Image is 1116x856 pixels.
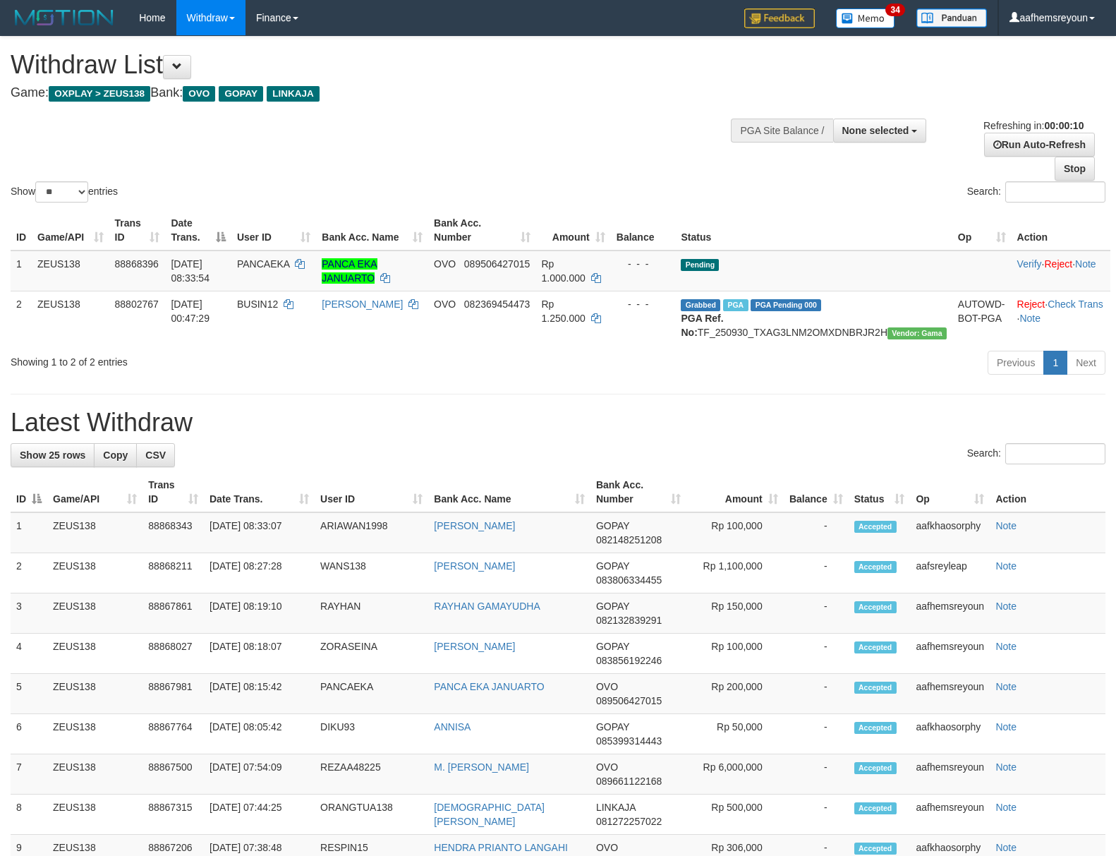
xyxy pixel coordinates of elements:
[315,795,428,835] td: ORANGTUA138
[109,210,166,251] th: Trans ID: activate to sort column ascending
[590,472,687,512] th: Bank Acc. Number: activate to sort column ascending
[204,754,315,795] td: [DATE] 07:54:09
[596,520,629,531] span: GOPAY
[1048,299,1103,310] a: Check Trans
[47,593,142,634] td: ZEUS138
[784,714,849,754] td: -
[611,210,676,251] th: Balance
[434,842,568,853] a: HENDRA PRIANTO LANGAHI
[47,553,142,593] td: ZEUS138
[842,125,909,136] span: None selected
[596,641,629,652] span: GOPAY
[32,291,109,345] td: ZEUS138
[854,762,897,774] span: Accepted
[542,258,586,284] span: Rp 1.000.000
[11,674,47,714] td: 5
[751,299,821,311] span: PGA Pending
[910,674,990,714] td: aafhemsreyoun
[142,674,204,714] td: 88867981
[784,674,849,714] td: -
[910,593,990,634] td: aafhemsreyoun
[434,560,515,572] a: [PERSON_NAME]
[11,553,47,593] td: 2
[434,299,456,310] span: OVO
[11,349,454,369] div: Showing 1 to 2 of 2 entries
[434,802,545,827] a: [DEMOGRAPHIC_DATA][PERSON_NAME]
[315,754,428,795] td: REZAA48225
[171,299,210,324] span: [DATE] 00:47:29
[11,181,118,203] label: Show entries
[995,721,1017,733] a: Note
[784,634,849,674] td: -
[142,553,204,593] td: 88868211
[686,795,783,835] td: Rp 500,000
[995,681,1017,692] a: Note
[596,574,662,586] span: Copy 083806334455 to clipboard
[854,843,897,855] span: Accepted
[686,674,783,714] td: Rp 200,000
[784,553,849,593] td: -
[11,51,730,79] h1: Withdraw List
[115,258,159,270] span: 88868396
[11,754,47,795] td: 7
[315,512,428,553] td: ARIAWAN1998
[885,4,904,16] span: 34
[1044,258,1072,270] a: Reject
[784,593,849,634] td: -
[428,210,535,251] th: Bank Acc. Number: activate to sort column ascending
[723,299,748,311] span: Marked by aafsreyleap
[11,795,47,835] td: 8
[916,8,987,28] img: panduan.png
[103,450,128,461] span: Copy
[47,512,142,553] td: ZEUS138
[204,714,315,754] td: [DATE] 08:05:42
[995,802,1017,813] a: Note
[952,291,1012,345] td: AUTOWD-BOT-PGA
[995,520,1017,531] a: Note
[142,634,204,674] td: 88868027
[596,735,662,747] span: Copy 085399314443 to clipboard
[988,351,1044,375] a: Previous
[32,251,109,291] td: ZEUS138
[967,181,1105,203] label: Search:
[983,120,1084,131] span: Refreshing in:
[910,634,990,674] td: aafhemsreyoun
[1075,258,1096,270] a: Note
[315,593,428,634] td: RAYHAN
[204,553,315,593] td: [DATE] 08:27:28
[1055,157,1095,181] a: Stop
[237,258,289,270] span: PANCAEKA
[854,682,897,694] span: Accepted
[910,754,990,795] td: aafhemsreyoun
[910,553,990,593] td: aafsreyleap
[784,512,849,553] td: -
[1017,258,1042,270] a: Verify
[731,119,832,143] div: PGA Site Balance /
[315,674,428,714] td: PANCAEKA
[11,7,118,28] img: MOTION_logo.png
[142,795,204,835] td: 88867315
[204,674,315,714] td: [DATE] 08:15:42
[1043,351,1067,375] a: 1
[315,472,428,512] th: User ID: activate to sort column ascending
[617,257,670,271] div: - - -
[315,553,428,593] td: WANS138
[833,119,927,143] button: None selected
[990,472,1105,512] th: Action
[142,754,204,795] td: 88867500
[434,520,515,531] a: [PERSON_NAME]
[171,258,210,284] span: [DATE] 08:33:54
[316,210,428,251] th: Bank Acc. Name: activate to sort column ascending
[984,133,1095,157] a: Run Auto-Refresh
[47,472,142,512] th: Game/API: activate to sort column ascending
[434,721,471,733] a: ANNISA
[47,714,142,754] td: ZEUS138
[183,86,215,102] span: OVO
[11,634,47,674] td: 4
[35,181,88,203] select: Showentries
[11,251,32,291] td: 1
[434,258,456,270] span: OVO
[995,641,1017,652] a: Note
[267,86,320,102] span: LINKAJA
[11,409,1105,437] h1: Latest Withdraw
